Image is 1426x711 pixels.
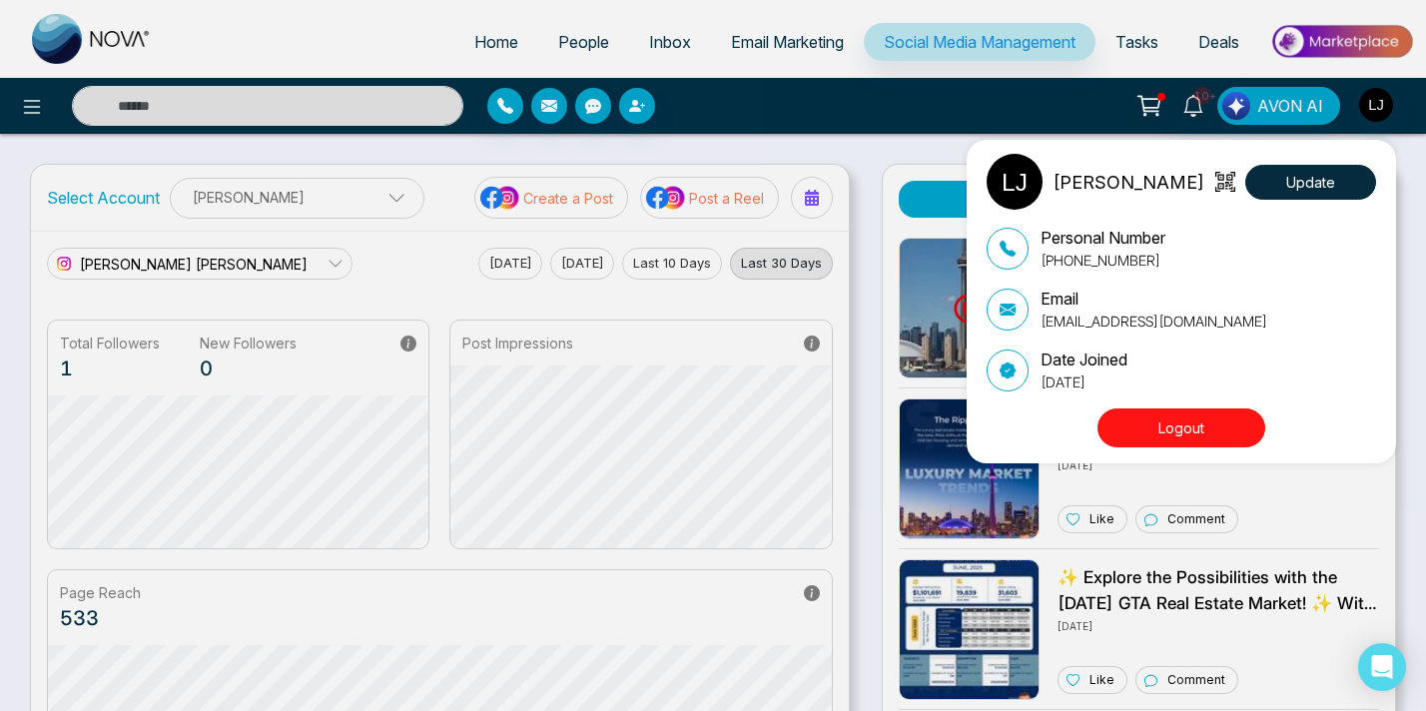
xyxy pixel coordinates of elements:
[1245,165,1376,200] button: Update
[1053,169,1204,196] p: [PERSON_NAME]
[1041,348,1127,371] p: Date Joined
[1041,311,1267,332] p: [EMAIL_ADDRESS][DOMAIN_NAME]
[1041,371,1127,392] p: [DATE]
[1097,408,1265,447] button: Logout
[1041,226,1165,250] p: Personal Number
[1041,287,1267,311] p: Email
[1358,643,1406,691] div: Open Intercom Messenger
[1041,250,1165,271] p: [PHONE_NUMBER]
